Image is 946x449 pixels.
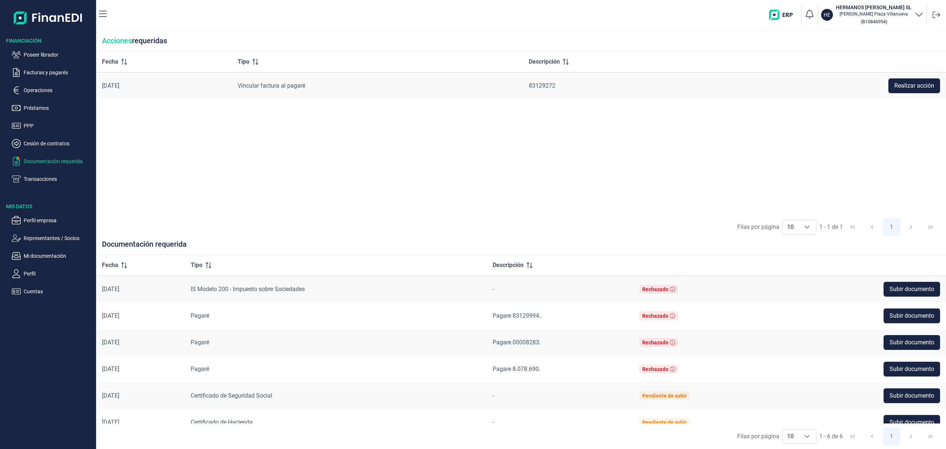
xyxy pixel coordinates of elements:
[844,218,861,236] button: First Page
[96,240,946,255] div: Documentación requerida
[493,419,494,426] span: -
[642,419,687,425] div: Pendiente de subir
[889,311,934,320] span: Subir documento
[24,287,93,296] p: Cuentas
[24,121,93,130] p: PPP
[642,366,668,372] div: Rechazado
[888,78,940,93] button: Realizar acción
[191,286,305,293] span: IS Modelo 200 - Impuesto sobre Sociedades
[819,224,843,230] span: 1 - 1 de 1
[12,269,93,278] button: Perfil
[102,261,118,270] span: Fecha
[922,428,939,445] button: Last Page
[24,251,93,260] p: Mi documentación
[12,50,93,59] button: Poseer librador
[102,339,179,346] div: [DATE]
[96,30,946,51] div: requeridas
[12,216,93,225] button: Perfil empresa
[493,392,494,399] span: -
[102,57,118,66] span: Fecha
[884,415,940,430] button: Subir documento
[889,391,934,400] span: Subir documento
[819,433,843,439] span: 1 - 6 de 6
[12,157,93,166] button: Documentación requerida
[836,4,912,11] h3: HERMANOS [PERSON_NAME] SL
[191,365,209,372] span: Pagaré
[14,6,83,30] img: Logo de aplicación
[889,365,934,374] span: Subir documento
[24,104,93,112] p: Préstamos
[12,251,93,260] button: Mi documentación
[102,36,132,45] span: Acciones
[894,81,934,90] span: Realizar acción
[24,139,93,148] p: Cesión de contratos
[12,121,93,130] button: PPP
[12,287,93,296] button: Cuentas
[102,82,226,90] div: [DATE]
[889,418,934,427] span: Subir documento
[12,175,93,183] button: Transacciones
[783,220,798,234] span: 10
[836,11,912,17] p: [PERSON_NAME] Plaza Villanueva
[737,432,779,441] div: Filas por página
[884,388,940,403] button: Subir documento
[861,19,887,24] small: Copiar cif
[769,10,798,20] img: erp
[824,11,830,18] p: HE
[529,82,555,89] span: 83129272
[102,286,179,293] div: [DATE]
[493,365,540,372] span: Pagare 8.078.690.
[24,216,93,225] p: Perfil empresa
[191,261,203,270] span: Tipo
[844,428,861,445] button: First Page
[493,286,494,293] span: -
[883,428,901,445] button: Page 1
[24,269,93,278] p: Perfil
[493,312,542,319] span: Pagare 83129994..
[884,282,940,297] button: Subir documento
[12,68,93,77] button: Facturas y pagarés
[642,340,668,345] div: Rechazado
[798,429,816,443] div: Choose
[863,218,881,236] button: Previous Page
[102,365,179,373] div: [DATE]
[922,218,939,236] button: Last Page
[12,234,93,243] button: Representantes / Socios
[798,220,816,234] div: Choose
[24,86,93,95] p: Operaciones
[102,392,179,399] div: [DATE]
[24,175,93,183] p: Transacciones
[642,286,668,292] div: Rechazado
[191,312,209,319] span: Pagaré
[642,393,687,399] div: Pendiente de subir
[238,57,249,66] span: Tipo
[884,308,940,323] button: Subir documento
[902,428,920,445] button: Next Page
[12,86,93,95] button: Operaciones
[493,339,541,346] span: Pagare 00008283.
[12,139,93,148] button: Cesión de contratos
[783,429,798,443] span: 10
[883,218,901,236] button: Page 1
[102,312,179,320] div: [DATE]
[737,223,779,232] div: Filas por página
[642,313,668,319] div: Rechazado
[191,339,209,346] span: Pagaré
[24,68,93,77] p: Facturas y pagarés
[884,335,940,350] button: Subir documento
[821,4,923,26] button: HEHERMANOS [PERSON_NAME] SL[PERSON_NAME] Plaza Villanueva(B10846954)
[24,157,93,166] p: Documentación requerida
[12,104,93,112] button: Préstamos
[191,419,253,426] span: Certificado de Hacienda
[102,419,179,426] div: [DATE]
[863,428,881,445] button: Previous Page
[529,57,560,66] span: Descripción
[24,50,93,59] p: Poseer librador
[884,362,940,377] button: Subir documento
[902,218,920,236] button: Next Page
[24,234,93,243] p: Representantes / Socios
[889,338,934,347] span: Subir documento
[889,285,934,294] span: Subir documento
[493,261,524,270] span: Descripción
[191,392,272,399] span: Certificado de Seguridad Social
